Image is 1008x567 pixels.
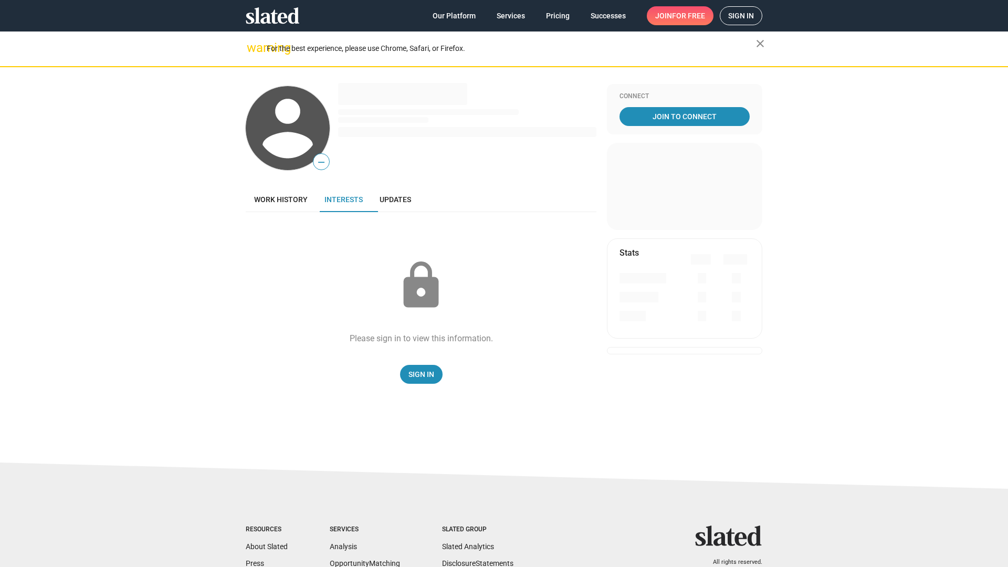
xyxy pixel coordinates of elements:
[754,37,766,50] mat-icon: close
[720,6,762,25] a: Sign in
[395,259,447,312] mat-icon: lock
[324,195,363,204] span: Interests
[246,187,316,212] a: Work history
[488,6,533,25] a: Services
[330,542,357,551] a: Analysis
[655,6,705,25] span: Join
[246,542,288,551] a: About Slated
[442,526,513,534] div: Slated Group
[371,187,419,212] a: Updates
[433,6,476,25] span: Our Platform
[330,526,400,534] div: Services
[267,41,756,56] div: For the best experience, please use Chrome, Safari, or Firefox.
[313,155,329,169] span: —
[728,7,754,25] span: Sign in
[246,526,288,534] div: Resources
[582,6,634,25] a: Successes
[254,195,308,204] span: Work history
[591,6,626,25] span: Successes
[400,365,443,384] a: Sign In
[408,365,434,384] span: Sign In
[497,6,525,25] span: Services
[672,6,705,25] span: for free
[442,542,494,551] a: Slated Analytics
[538,6,578,25] a: Pricing
[350,333,493,344] div: Please sign in to view this information.
[546,6,570,25] span: Pricing
[619,247,639,258] mat-card-title: Stats
[316,187,371,212] a: Interests
[380,195,411,204] span: Updates
[622,107,748,126] span: Join To Connect
[247,41,259,54] mat-icon: warning
[619,107,750,126] a: Join To Connect
[619,92,750,101] div: Connect
[647,6,713,25] a: Joinfor free
[424,6,484,25] a: Our Platform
